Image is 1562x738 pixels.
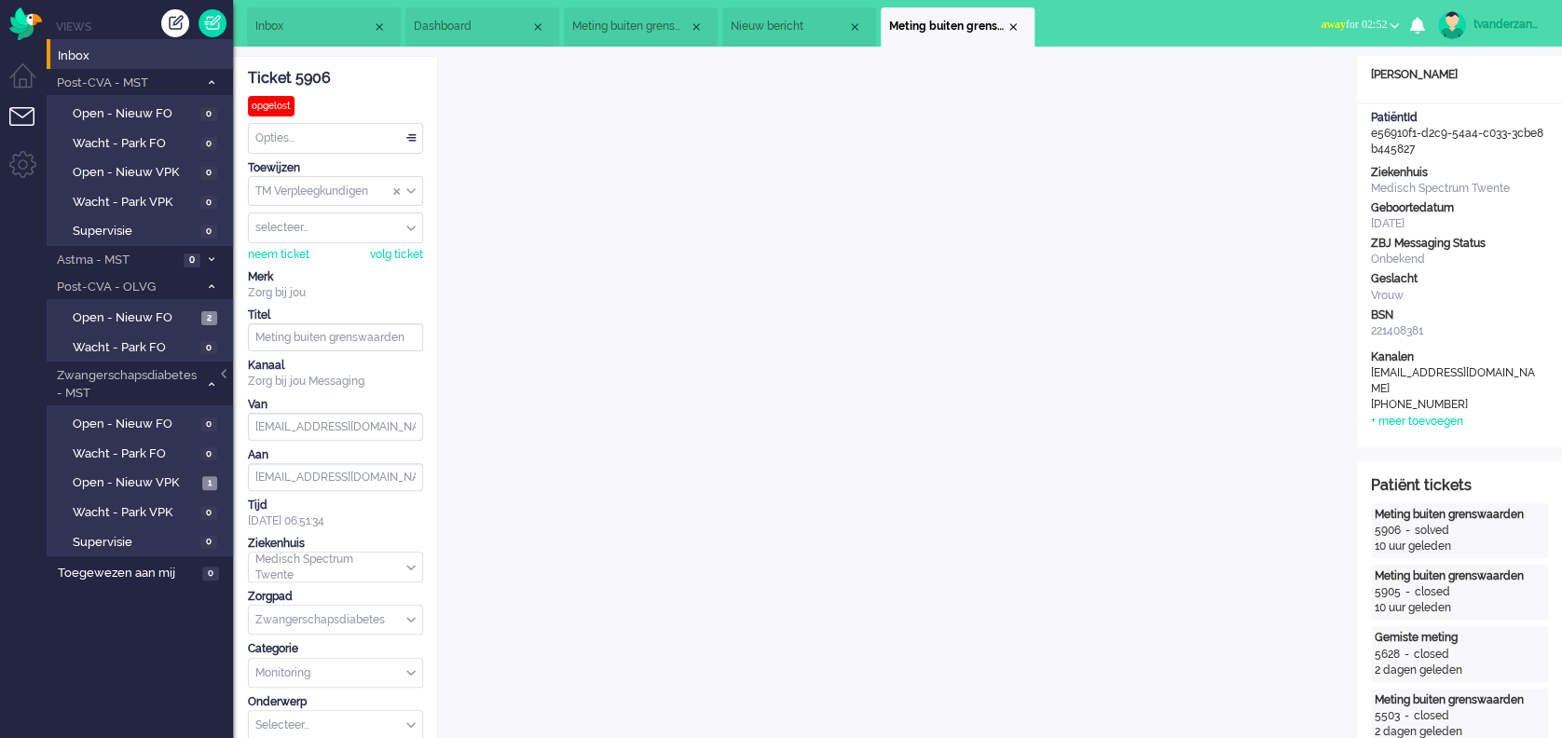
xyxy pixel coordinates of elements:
a: Toegewezen aan mij 0 [54,562,233,582]
div: 10 uur geleden [1375,539,1544,554]
div: Meting buiten grenswaarden [1375,568,1544,584]
li: Dashboard [405,7,559,47]
div: 221408381 [1371,323,1548,339]
div: [EMAIL_ADDRESS][DOMAIN_NAME] [1371,365,1539,397]
li: Views [56,19,233,34]
li: Dashboard menu [9,63,51,105]
li: 5537 [564,7,718,47]
span: Supervisie [73,534,196,552]
span: Post-CVA - MST [54,75,199,92]
span: Wacht - Park FO [73,135,196,153]
span: 0 [200,107,217,121]
div: Titel [248,307,423,323]
li: 5957 [722,7,876,47]
span: 0 [200,196,217,210]
img: flow_omnibird.svg [9,7,42,40]
span: Nieuw bericht [731,19,847,34]
span: 0 [200,506,217,520]
div: [DATE] [1371,216,1548,232]
a: Open - Nieuw VPK 1 [54,471,231,492]
div: Meting buiten grenswaarden [1375,507,1544,523]
span: Open - Nieuw VPK [73,474,198,492]
span: Wacht - Park FO [73,339,196,357]
div: [PERSON_NAME] [1357,67,1562,83]
a: Wacht - Park VPK 0 [54,501,231,522]
a: Open - Nieuw FO 0 [54,413,231,433]
a: Quick Ticket [199,9,226,37]
div: 5906 [1375,523,1401,539]
div: Geboortedatum [1371,200,1548,216]
a: Inbox [54,45,233,65]
div: Meting buiten grenswaarden [1375,692,1544,708]
img: avatar [1438,11,1466,39]
span: Toegewezen aan mij [58,565,197,582]
li: Admin menu [9,151,51,193]
div: Onderwerp [248,694,423,710]
li: View [247,7,401,47]
span: Inbox [255,19,372,34]
span: Open - Nieuw FO [73,105,196,123]
span: Open - Nieuw FO [73,309,197,327]
span: Post-CVA - OLVG [54,279,199,296]
div: 5503 [1375,708,1400,724]
div: Patiënt tickets [1371,475,1548,497]
div: - [1401,584,1415,600]
div: Ticket 5906 [248,68,423,89]
span: Meting buiten grenswaarden [889,19,1006,34]
li: 5906 [881,7,1034,47]
div: closed [1415,584,1450,600]
span: 0 [200,341,217,355]
div: closed [1414,647,1449,663]
span: Dashboard [414,19,530,34]
a: Supervisie 0 [54,220,231,240]
span: Supervisie [73,223,196,240]
div: closed [1414,708,1449,724]
a: Wacht - Park FO 0 [54,132,231,153]
span: 0 [184,253,200,267]
a: Open - Nieuw FO 0 [54,102,231,123]
div: - [1400,708,1414,724]
div: Categorie [248,641,423,657]
div: Zorgpad [248,589,423,605]
div: Zorg bij jou Messaging [248,374,423,389]
body: Rich Text Area. Press ALT-0 for help. [7,7,882,40]
div: BSN [1371,307,1548,323]
div: Ziekenhuis [248,536,423,552]
span: Zwangerschapsdiabetes - MST [54,367,199,402]
div: Medisch Spectrum Twente [1371,181,1548,197]
div: Close tab [689,20,704,34]
div: Creëer ticket [161,9,189,37]
span: 0 [200,536,217,550]
div: ZBJ Messaging Status [1371,236,1548,252]
a: Wacht - Park VPK 0 [54,191,231,212]
div: Van [248,397,423,413]
li: awayfor 02:52 [1309,6,1410,47]
div: 5905 [1375,584,1401,600]
div: Tijd [248,498,423,513]
div: Merk [248,269,423,285]
span: Open - Nieuw FO [73,416,196,433]
div: opgelost [248,96,295,116]
a: Wacht - Park FO 0 [54,336,231,357]
div: + meer toevoegen [1371,414,1463,430]
span: away [1321,18,1346,31]
span: 0 [200,166,217,180]
span: 0 [200,225,217,239]
span: Meting buiten grenswaarden [572,19,689,34]
span: for 02:52 [1321,18,1387,31]
span: 0 [200,137,217,151]
span: 0 [200,417,217,431]
span: 1 [202,476,217,490]
div: 2 dagen geleden [1375,663,1544,678]
div: - [1401,523,1415,539]
a: Omnidesk [9,12,42,26]
a: Open - Nieuw VPK 0 [54,161,231,182]
div: tvanderzanden [1473,15,1543,34]
div: 10 uur geleden [1375,600,1544,616]
span: Wacht - Park VPK [73,194,196,212]
div: Ziekenhuis [1371,165,1548,181]
span: Wacht - Park VPK [73,504,196,522]
div: Gemiste meting [1375,630,1544,646]
a: Open - Nieuw FO 2 [54,307,231,327]
div: Zorg bij jou [248,285,423,301]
